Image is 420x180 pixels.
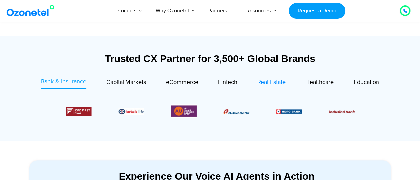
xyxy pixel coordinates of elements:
span: Bank & Insurance [41,78,86,85]
div: Trusted CX Partner for 3,500+ Global Brands [29,53,391,64]
span: Healthcare [305,79,334,86]
div: Image Carousel [66,104,355,118]
a: Fintech [218,77,237,89]
img: Picture12.png [66,107,92,116]
a: Request a Demo [289,3,345,19]
div: 3 / 6 [329,107,355,115]
a: Education [354,77,379,89]
img: Picture13.png [171,104,197,118]
span: Capital Markets [106,79,146,86]
span: Education [354,79,379,86]
div: 5 / 6 [118,107,144,115]
div: 4 / 6 [66,107,92,116]
img: Picture26.jpg [118,108,144,115]
img: Picture8.png [223,109,249,114]
a: Healthcare [305,77,334,89]
div: 6 / 6 [171,104,197,118]
span: eCommerce [166,79,198,86]
span: Fintech [218,79,237,86]
a: Real Estate [257,77,286,89]
a: Capital Markets [106,77,146,89]
img: Picture9.png [276,109,302,113]
a: eCommerce [166,77,198,89]
div: 1 / 6 [223,107,249,115]
a: Bank & Insurance [41,77,86,89]
div: 2 / 6 [276,107,302,115]
span: Real Estate [257,79,286,86]
img: Picture10.png [329,110,355,113]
